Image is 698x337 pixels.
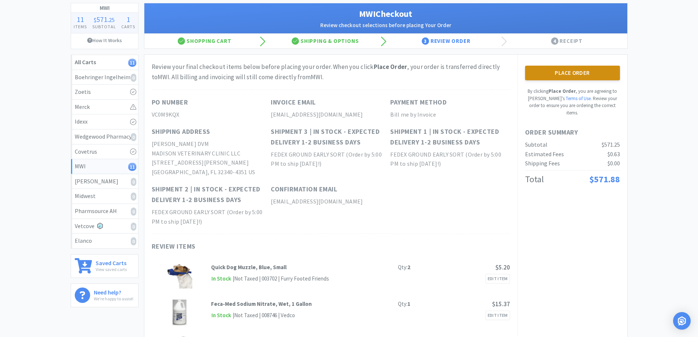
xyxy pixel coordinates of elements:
h1: MWI [71,3,138,13]
div: Total [525,172,544,186]
i: 0 [131,74,136,82]
div: Open Intercom Messenger [673,312,691,330]
h2: FEDEX GROUND EARLY SORT (Order by 5:00 PM to ship [DATE]!) [271,150,390,169]
div: Estimated Fees [525,150,564,159]
div: Qty: [398,300,410,308]
h4: Carts [119,23,138,30]
i: 0 [131,208,136,216]
strong: Quick Dog Muzzle, Blue, Small [211,264,287,271]
a: Merck [71,100,138,115]
a: [PERSON_NAME]0 [71,174,138,189]
h4: Items [71,23,90,30]
div: Shipping & Options [265,34,386,48]
a: Idexx [71,114,138,129]
strong: Feca-Med Sodium Nitrate, Wet, 1 Gallon [211,300,312,307]
div: Elanco [75,236,134,246]
a: Edit Item [485,311,510,320]
i: 0 [131,133,136,141]
span: In Stock [211,311,232,320]
div: Midwest [75,191,134,201]
div: | Not Taxed | 008746 | Vedco [232,311,295,320]
strong: 1 [407,300,410,307]
div: [PERSON_NAME] [75,177,134,186]
i: 11 [128,163,136,171]
span: 571 [96,15,107,24]
h1: Invoice Email [271,97,316,108]
h2: FEDEX GROUND EARLY SORT (Order by 5:00 PM to ship [DATE]!) [152,208,271,226]
a: Edit Item [485,274,510,283]
a: Zoetis [71,85,138,100]
h1: Shipment 3 | In stock - expected delivery 1-2 business days [271,127,390,148]
span: $5.20 [495,263,510,271]
div: Shopping Cart [144,34,265,48]
h2: [EMAIL_ADDRESS][DOMAIN_NAME] [271,197,390,206]
div: Subtotal [525,140,547,150]
div: Vetcove [75,221,134,231]
h2: [STREET_ADDRESS][PERSON_NAME] [152,158,271,168]
div: Qty: [398,263,410,272]
i: 11 [128,59,136,67]
div: Receipt [506,34,627,48]
i: 0 [131,223,136,231]
h1: Shipment 2 | In stock - expected delivery 1-2 business days [152,184,271,205]
h2: Review checkout selections before placing Your Order [152,21,620,30]
i: 0 [131,193,136,201]
h1: Shipping Address [152,127,210,137]
h4: Subtotal [89,23,119,30]
span: 25 [109,16,115,23]
a: Boehringer Ingelheim0 [71,70,138,85]
div: Boehringer Ingelheim [75,73,134,82]
span: 11 [77,15,84,24]
span: In Stock [211,274,232,283]
h2: [GEOGRAPHIC_DATA], FL 32340-4351 US [152,168,271,177]
span: $ [94,16,96,23]
strong: Place Order [549,88,576,94]
a: All Carts11 [71,55,138,70]
a: Saved CartsView saved carts [71,254,139,278]
p: By clicking , you are agreeing to [PERSON_NAME]'s . Review your order to ensure you are ordering ... [525,88,620,116]
h1: Review Items [152,241,372,252]
a: Vetcove0 [71,219,138,234]
div: Shipping Fees [525,159,560,168]
h1: PO Number [152,97,188,108]
div: Idexx [75,117,134,127]
span: $571.25 [602,141,620,148]
h1: Shipment 1 | In stock - expected delivery 1-2 business days [390,127,510,148]
button: Place Order [525,66,620,80]
div: Review your final checkout items below before placing your order. When you click , your order is ... [152,62,510,82]
img: bc99d13ed47a46d5a36524163e0ea29b_11990.png [167,263,192,289]
a: How It Works [71,33,138,47]
a: Elanco0 [71,234,138,248]
span: $571.88 [589,173,620,185]
p: We're happy to assist! [94,295,133,302]
a: Terms of Use [566,95,591,102]
a: Midwest0 [71,189,138,204]
strong: All Carts [75,58,96,66]
p: View saved carts [96,266,127,273]
div: MWI [75,162,134,171]
a: Covetrus [71,144,138,160]
div: Wedgewood Pharmacy [75,132,134,142]
span: $15.37 [492,300,510,308]
span: 1 [126,15,130,24]
div: Merck [75,102,134,112]
h2: MADISON VETERINARY CLINIC LLC [152,149,271,158]
h6: Saved Carts [96,258,127,266]
h2: [PERSON_NAME] DVM [152,139,271,149]
h1: Payment Method [390,97,447,108]
img: ba8d27d2b29e41088cf88889bdd34e49_149858.png [173,300,186,325]
span: $0.00 [607,160,620,167]
h2: Bill me by Invoice [390,110,510,120]
span: 4 [551,37,558,45]
h6: Need help? [94,287,133,295]
strong: 2 [407,264,410,271]
div: Zoetis [75,87,134,97]
h1: Order Summary [525,127,620,138]
a: Wedgewood Pharmacy0 [71,129,138,144]
div: Pharmsource AH [75,206,134,216]
span: 3 [422,37,429,45]
i: 0 [131,178,136,186]
i: 0 [131,237,136,245]
a: MWI11 [71,159,138,174]
span: $0.63 [607,150,620,158]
